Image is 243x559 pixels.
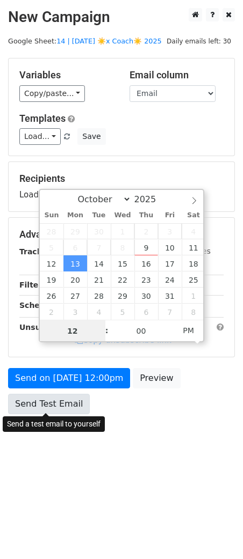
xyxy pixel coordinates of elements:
[134,223,158,239] span: October 2, 2025
[63,239,87,255] span: October 6, 2025
[105,320,109,341] span: :
[8,394,90,414] a: Send Test Email
[182,304,205,320] span: November 8, 2025
[111,223,134,239] span: October 1, 2025
[87,271,111,288] span: October 21, 2025
[182,288,205,304] span: November 1, 2025
[130,69,224,81] h5: Email column
[111,271,134,288] span: October 22, 2025
[8,368,130,388] a: Send on [DATE] 12:00pm
[111,212,134,219] span: Wed
[109,320,174,342] input: Minute
[40,304,63,320] span: November 2, 2025
[189,507,243,559] iframe: Chat Widget
[111,239,134,255] span: October 8, 2025
[19,301,58,310] strong: Schedule
[158,255,182,271] span: October 17, 2025
[63,271,87,288] span: October 20, 2025
[40,239,63,255] span: October 5, 2025
[174,320,203,341] span: Click to toggle
[19,229,224,240] h5: Advanced
[111,304,134,320] span: November 5, 2025
[158,304,182,320] span: November 7, 2025
[182,271,205,288] span: October 25, 2025
[87,239,111,255] span: October 7, 2025
[163,35,235,47] span: Daily emails left: 30
[19,281,47,289] strong: Filters
[75,335,171,345] a: Copy unsubscribe link
[87,223,111,239] span: September 30, 2025
[63,255,87,271] span: October 13, 2025
[19,128,61,145] a: Load...
[133,368,180,388] a: Preview
[163,37,235,45] a: Daily emails left: 30
[3,416,105,432] div: Send a test email to yourself
[19,173,224,201] div: Loading...
[63,223,87,239] span: September 29, 2025
[63,288,87,304] span: October 27, 2025
[134,239,158,255] span: October 9, 2025
[63,212,87,219] span: Mon
[182,212,205,219] span: Sat
[111,255,134,271] span: October 15, 2025
[134,255,158,271] span: October 16, 2025
[40,320,105,342] input: Hour
[63,304,87,320] span: November 3, 2025
[131,194,170,204] input: Year
[87,212,111,219] span: Tue
[182,255,205,271] span: October 18, 2025
[19,323,72,332] strong: Unsubscribe
[8,8,235,26] h2: New Campaign
[19,113,66,124] a: Templates
[19,85,85,102] a: Copy/paste...
[40,255,63,271] span: October 12, 2025
[158,223,182,239] span: October 3, 2025
[87,288,111,304] span: October 28, 2025
[19,69,113,81] h5: Variables
[8,37,162,45] small: Google Sheet:
[111,288,134,304] span: October 29, 2025
[40,223,63,239] span: September 28, 2025
[40,271,63,288] span: October 19, 2025
[158,239,182,255] span: October 10, 2025
[182,239,205,255] span: October 11, 2025
[134,271,158,288] span: October 23, 2025
[19,173,224,185] h5: Recipients
[87,304,111,320] span: November 4, 2025
[40,212,63,219] span: Sun
[168,246,210,257] label: UTM Codes
[77,128,105,145] button: Save
[158,212,182,219] span: Fri
[182,223,205,239] span: October 4, 2025
[40,288,63,304] span: October 26, 2025
[134,288,158,304] span: October 30, 2025
[134,304,158,320] span: November 6, 2025
[134,212,158,219] span: Thu
[19,247,55,256] strong: Tracking
[158,271,182,288] span: October 24, 2025
[56,37,162,45] a: 14 | [DATE] ☀️x Coach☀️ 2025
[87,255,111,271] span: October 14, 2025
[158,288,182,304] span: October 31, 2025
